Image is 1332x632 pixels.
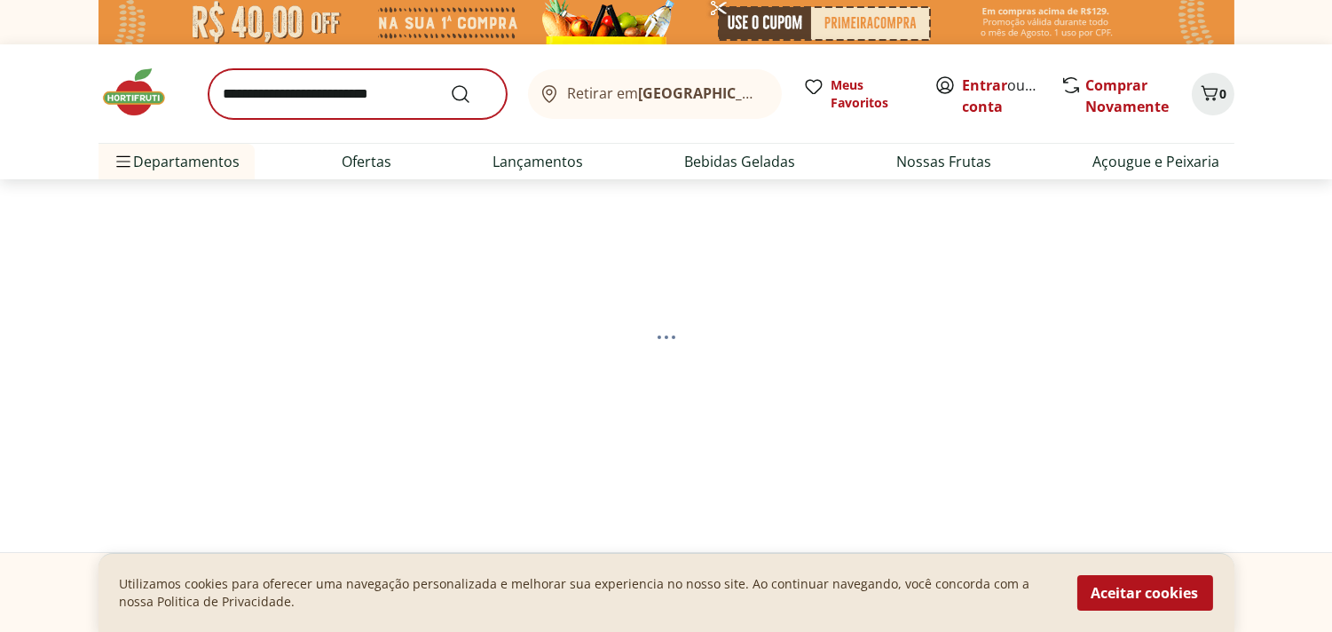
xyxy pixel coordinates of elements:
img: Hortifruti [99,66,187,119]
button: Submit Search [450,83,493,105]
a: Entrar [963,75,1008,95]
a: Meus Favoritos [803,76,913,112]
a: Lançamentos [493,151,583,172]
a: Ofertas [342,151,391,172]
button: Retirar em[GEOGRAPHIC_DATA]/[GEOGRAPHIC_DATA] [528,69,782,119]
span: 0 [1220,85,1227,102]
span: Retirar em [567,85,763,101]
span: Departamentos [113,140,240,183]
a: Açougue e Peixaria [1092,151,1219,172]
button: Aceitar cookies [1077,575,1213,611]
a: Bebidas Geladas [684,151,795,172]
input: search [209,69,507,119]
span: ou [963,75,1042,117]
a: Nossas Frutas [896,151,991,172]
span: Meus Favoritos [832,76,913,112]
button: Menu [113,140,134,183]
a: Criar conta [963,75,1060,116]
b: [GEOGRAPHIC_DATA]/[GEOGRAPHIC_DATA] [638,83,937,103]
a: Comprar Novamente [1086,75,1170,116]
p: Utilizamos cookies para oferecer uma navegação personalizada e melhorar sua experiencia no nosso ... [120,575,1056,611]
button: Carrinho [1192,73,1234,115]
